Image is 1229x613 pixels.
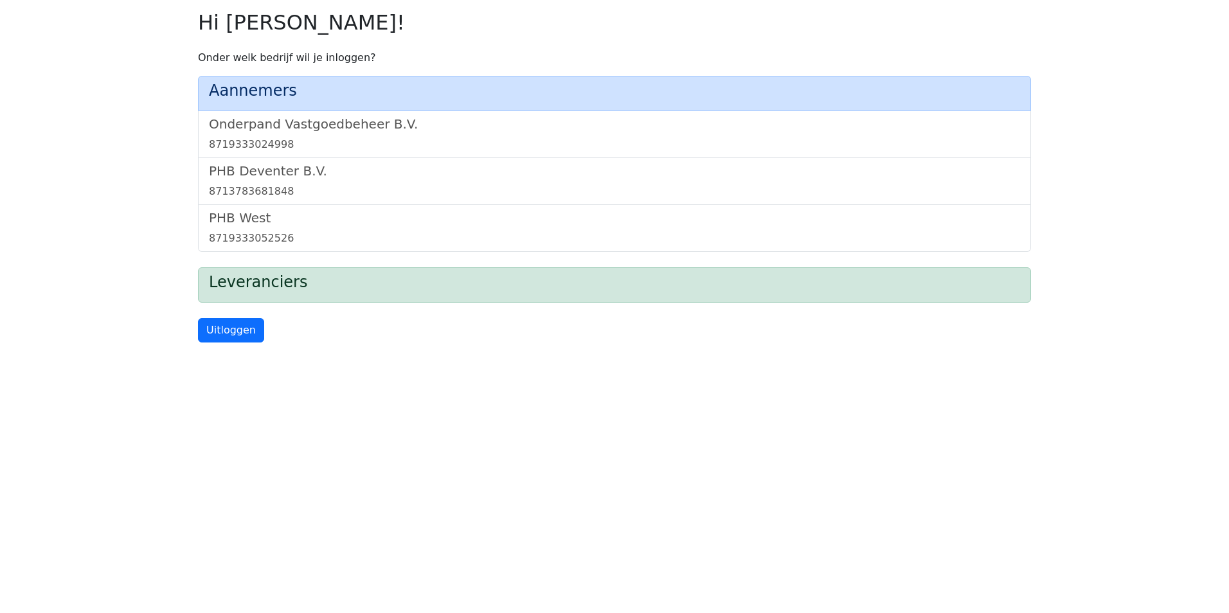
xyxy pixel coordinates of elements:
h5: PHB Deventer B.V. [209,163,1020,179]
h5: Onderpand Vastgoedbeheer B.V. [209,116,1020,132]
a: PHB West8719333052526 [209,210,1020,246]
div: 8719333024998 [209,137,1020,152]
h5: PHB West [209,210,1020,226]
a: PHB Deventer B.V.8713783681848 [209,163,1020,199]
p: Onder welk bedrijf wil je inloggen? [198,50,1031,66]
a: Onderpand Vastgoedbeheer B.V.8719333024998 [209,116,1020,152]
h2: Hi [PERSON_NAME]! [198,10,1031,35]
div: 8713783681848 [209,184,1020,199]
h4: Leveranciers [209,273,1020,292]
h4: Aannemers [209,82,1020,100]
a: Uitloggen [198,318,264,342]
div: 8719333052526 [209,231,1020,246]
